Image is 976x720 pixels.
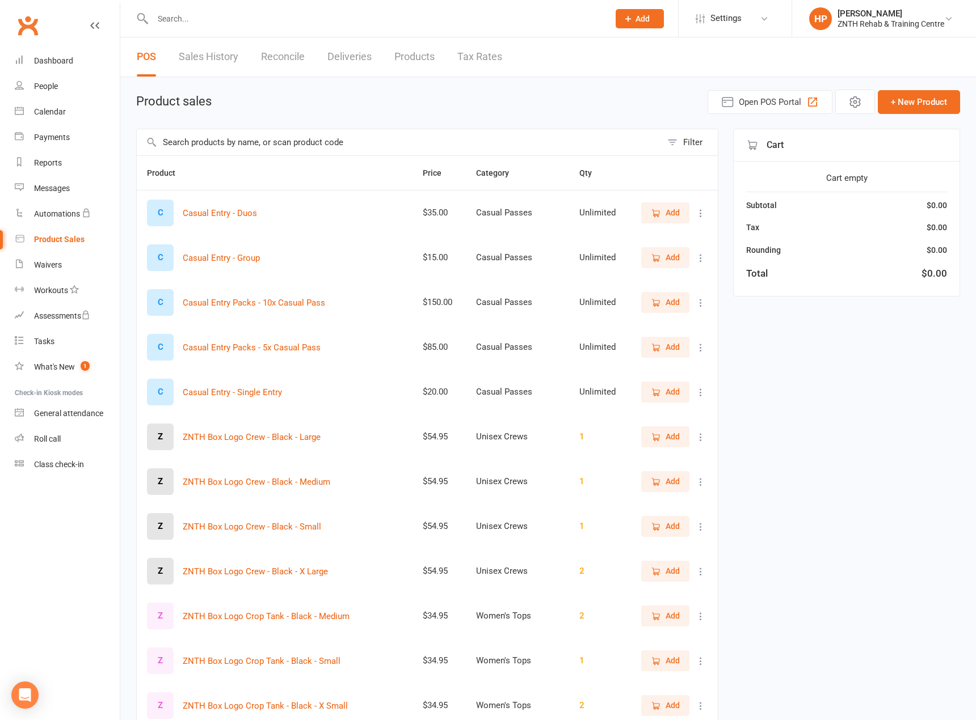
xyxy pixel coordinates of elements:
[641,516,689,536] button: Add
[147,166,188,180] button: Product
[15,201,120,227] a: Automations
[809,7,832,30] div: HP
[183,609,350,623] button: ZNTH Box Logo Crop Tank - Black - Medium
[457,37,502,77] a: Tax Rates
[15,125,120,150] a: Payments
[423,168,454,177] span: Price
[34,337,54,346] div: Tasks
[710,6,742,31] span: Settings
[147,289,174,316] div: C
[666,699,680,711] span: Add
[147,647,174,674] div: Z
[641,561,689,581] button: Add
[423,477,455,486] div: $54.95
[15,426,120,452] a: Roll call
[15,401,120,426] a: General attendance kiosk mode
[476,208,559,218] div: Casual Passes
[666,296,680,308] span: Add
[137,37,156,77] a: POS
[666,475,680,488] span: Add
[739,95,801,109] span: Open POS Portal
[746,244,781,256] div: Rounding
[183,251,260,265] button: Casual Entry - Group
[746,221,759,234] div: Tax
[147,513,174,540] div: Z
[476,432,559,442] div: Unisex Crews
[579,342,617,352] div: Unlimited
[476,566,559,576] div: Unisex Crews
[927,244,947,256] div: $0.00
[183,565,328,578] button: ZNTH Box Logo Crew - Black - X Large
[15,99,120,125] a: Calendar
[476,522,559,531] div: Unisex Crews
[34,56,73,65] div: Dashboard
[476,342,559,352] div: Casual Passes
[476,166,521,180] button: Category
[641,426,689,447] button: Add
[34,184,70,193] div: Messages
[183,206,257,220] button: Casual Entry - Duos
[476,477,559,486] div: Unisex Crews
[641,382,689,402] button: Add
[579,168,604,177] span: Qty
[183,296,325,310] button: Casual Entry Packs - 10x Casual Pass
[147,200,174,226] div: C
[183,520,321,533] button: ZNTH Box Logo Crew - Black - Small
[666,341,680,353] span: Add
[666,609,680,622] span: Add
[579,166,604,180] button: Qty
[476,168,521,177] span: Category
[149,11,601,27] input: Search...
[641,471,689,492] button: Add
[423,166,454,180] button: Price
[136,95,212,108] h1: Product sales
[579,298,617,307] div: Unlimited
[15,227,120,252] a: Product Sales
[666,251,680,264] span: Add
[616,9,664,28] button: Add
[14,11,42,40] a: Clubworx
[579,656,617,666] div: 1
[147,244,174,271] div: C
[476,656,559,666] div: Women's Tops
[423,253,455,262] div: $15.00
[683,135,702,149] div: Filter
[734,129,960,162] div: Cart
[147,334,174,361] div: C
[147,692,174,719] div: Z
[662,129,718,155] button: Filter
[423,387,455,397] div: $20.00
[423,611,455,621] div: $34.95
[34,362,75,371] div: What's New
[34,409,103,418] div: General attendance
[34,311,90,320] div: Assessments
[746,171,947,185] div: Cart empty
[15,452,120,477] a: Class kiosk mode
[34,260,62,269] div: Waivers
[579,611,617,621] div: 2
[641,650,689,671] button: Add
[666,565,680,577] span: Add
[34,133,70,142] div: Payments
[183,430,321,444] button: ZNTH Box Logo Crew - Black - Large
[183,475,330,489] button: ZNTH Box Logo Crew - Black - Medium
[476,253,559,262] div: Casual Passes
[476,701,559,710] div: Women's Tops
[476,611,559,621] div: Women's Tops
[579,253,617,262] div: Unlimited
[641,202,689,223] button: Add
[15,48,120,74] a: Dashboard
[183,341,321,354] button: Casual Entry Packs - 5x Casual Pass
[666,430,680,443] span: Add
[423,566,455,576] div: $54.95
[708,90,832,114] button: Open POS Portal
[147,423,174,450] div: Z
[927,221,947,234] div: $0.00
[641,605,689,626] button: Add
[147,558,174,585] div: Z
[179,37,238,77] a: Sales History
[394,37,435,77] a: Products
[261,37,305,77] a: Reconcile
[922,266,947,281] div: $0.00
[579,208,617,218] div: Unlimited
